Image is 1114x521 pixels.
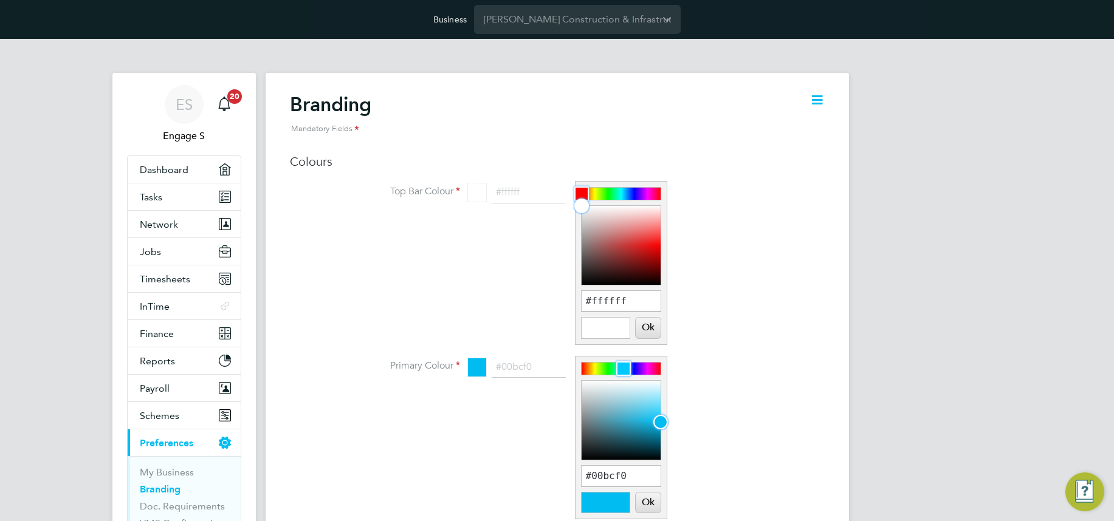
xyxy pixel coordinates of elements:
button: Schemes [128,402,241,429]
button: Network [128,211,241,237]
button: InTime [128,293,241,319]
button: Preferences [128,429,241,456]
span: Timesheets [140,273,190,285]
span: Reports [140,355,175,367]
span: 20 [227,89,242,104]
span: Tasks [140,191,162,203]
a: Doc. Requirements [140,500,225,512]
span: Jobs [140,246,161,257]
button: Jobs [128,238,241,265]
span: Network [140,219,178,230]
span: Preferences [140,437,193,449]
button: Ok [636,492,660,513]
span: ES [176,97,193,112]
label: Primary Colour [339,359,460,372]
button: Finance [128,320,241,347]
div: Mandatory Fields [290,117,800,141]
input: Type a color name or hex value [582,291,661,312]
a: Tasks [128,183,241,210]
a: Dashboard [128,156,241,183]
span: Engage S [127,129,241,143]
span: Payroll [140,383,170,394]
label: Top Bar Colour [339,185,460,198]
a: Branding [140,483,181,495]
input: Type a color name or hex value [582,466,661,486]
span: InTime [140,301,170,312]
span: Schemes [140,410,179,421]
a: My Business [140,466,194,478]
button: Ok [636,318,660,338]
span: Dashboard [140,164,188,175]
h2: Branding [290,92,800,141]
h3: Colours [290,154,825,169]
a: 20 [212,85,236,124]
button: Reports [128,347,241,374]
a: ESEngage S [127,85,241,143]
span: Finance [140,328,174,339]
button: Engage Resource Center [1065,472,1104,511]
button: Timesheets [128,265,241,292]
button: Payroll [128,375,241,401]
label: Business [433,14,467,25]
